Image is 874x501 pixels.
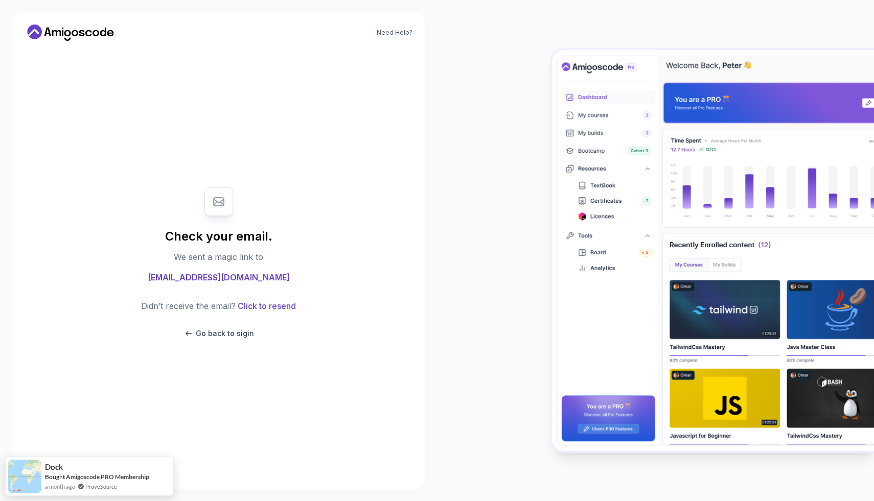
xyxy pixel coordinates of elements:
[196,328,254,339] p: Go back to sigin
[45,482,75,491] span: a month ago
[183,328,254,339] button: Go back to sigin
[45,463,63,471] span: Dock
[141,300,236,312] p: Didn’t receive the email?
[45,473,65,481] span: Bought
[8,460,41,493] img: provesource social proof notification image
[811,437,874,486] iframe: chat widget
[85,482,117,491] a: ProveSource
[148,271,290,283] span: [EMAIL_ADDRESS][DOMAIN_NAME]
[552,50,874,451] img: Amigoscode Dashboard
[25,25,117,41] a: Home link
[174,251,263,263] p: We sent a magic link to
[236,300,296,312] button: Click to resend
[165,228,272,245] h1: Check your email.
[377,29,412,37] a: Need Help?
[66,473,149,481] a: Amigoscode PRO Membership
